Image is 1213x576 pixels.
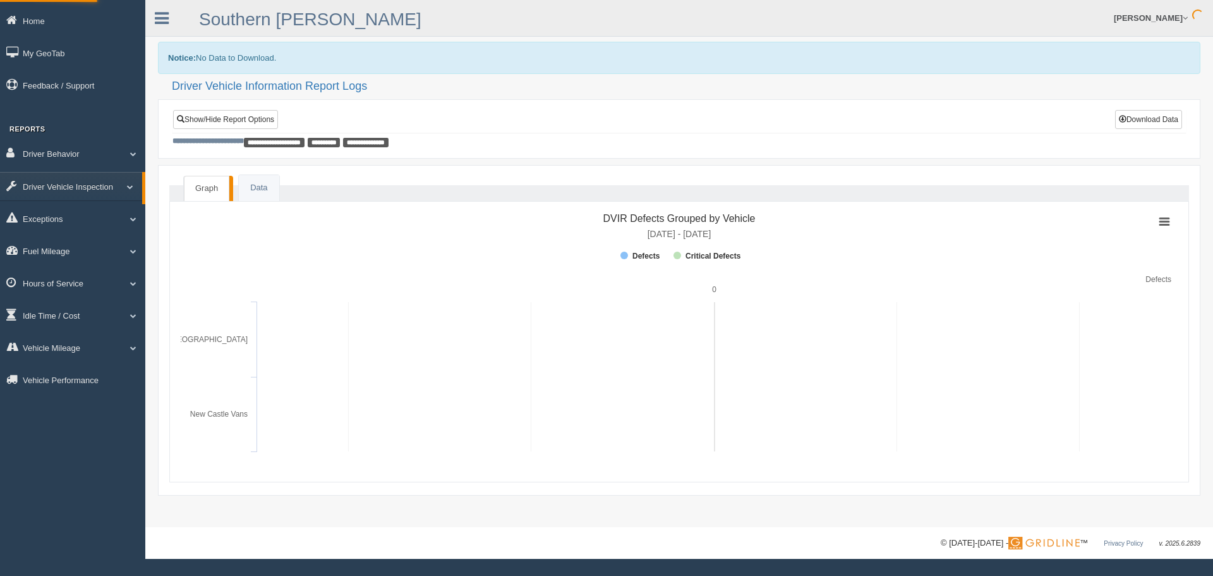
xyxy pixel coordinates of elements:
div: No Data to Download. [158,42,1200,74]
h2: Driver Vehicle Information Report Logs [172,80,1200,93]
tspan: New Castle Vans [190,410,248,419]
a: Southern [PERSON_NAME] [199,9,421,29]
b: Notice: [168,53,196,63]
button: Download Data [1115,110,1182,129]
tspan: Defects [632,252,660,260]
tspan: [DATE] - [DATE] [648,229,711,239]
img: Gridline [1008,537,1080,549]
tspan: Defects [1145,275,1171,284]
tspan: DVIR Defects Grouped by Vehicle [603,213,755,224]
div: © [DATE]-[DATE] - ™ [941,537,1200,550]
a: Show/Hide Report Options [173,110,278,129]
text: 0 [712,285,716,294]
a: Data [239,175,279,201]
a: Privacy Policy [1104,540,1143,547]
span: v. 2025.6.2839 [1159,540,1200,547]
a: Graph [184,176,229,201]
tspan: [GEOGRAPHIC_DATA] [169,335,248,344]
tspan: Critical Defects [685,252,741,260]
